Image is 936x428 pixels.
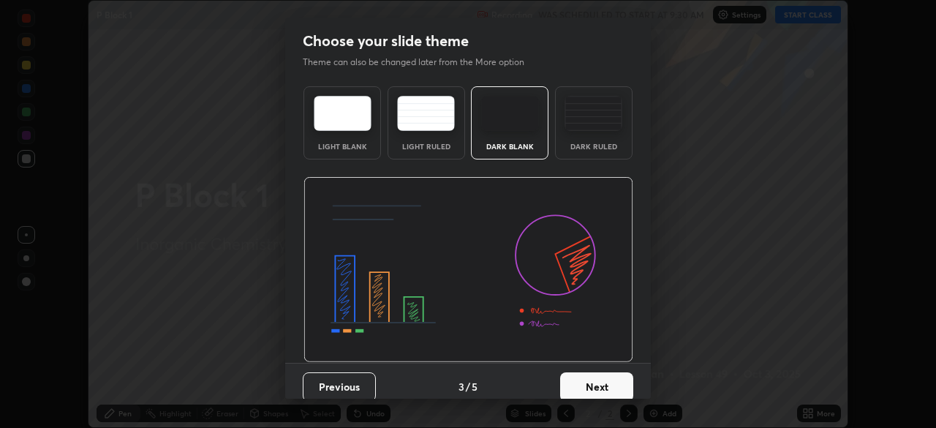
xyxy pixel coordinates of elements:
div: Light Blank [313,143,371,150]
h4: 5 [472,379,478,394]
h4: / [466,379,470,394]
button: Next [560,372,633,402]
button: Previous [303,372,376,402]
img: darkRuledTheme.de295e13.svg [565,96,622,131]
div: Dark Blank [480,143,539,150]
img: darkThemeBanner.d06ce4a2.svg [303,177,633,363]
img: lightTheme.e5ed3b09.svg [314,96,371,131]
h2: Choose your slide theme [303,31,469,50]
h4: 3 [458,379,464,394]
p: Theme can also be changed later from the More option [303,56,540,69]
div: Light Ruled [397,143,456,150]
img: darkTheme.f0cc69e5.svg [481,96,539,131]
img: lightRuledTheme.5fabf969.svg [397,96,455,131]
div: Dark Ruled [565,143,623,150]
